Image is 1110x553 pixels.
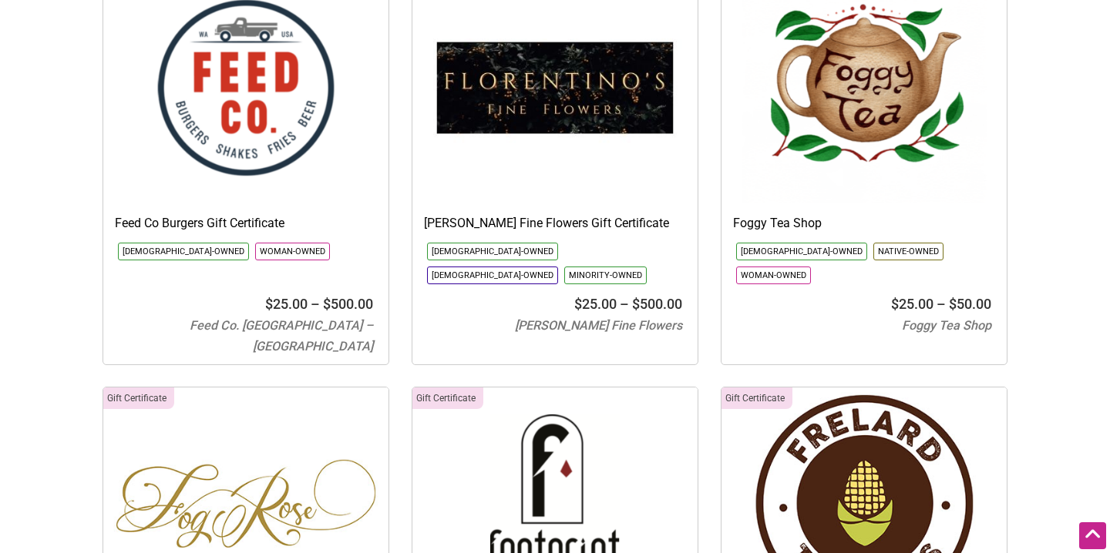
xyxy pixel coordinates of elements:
[311,296,320,312] span: –
[424,215,686,232] h3: [PERSON_NAME] Fine Flowers Gift Certificate
[721,387,792,409] div: Click to show only this category
[115,215,377,232] h3: Feed Co Burgers Gift Certificate
[265,296,308,312] bdi: 25.00
[873,243,943,260] li: Click to show only this community
[412,387,483,409] div: Click to show only this category
[891,296,933,312] bdi: 25.00
[632,296,640,312] span: $
[564,266,647,284] li: Click to show only this community
[891,296,899,312] span: $
[103,387,174,409] div: Click to show only this category
[736,266,811,284] li: Click to show only this community
[937,296,946,312] span: –
[515,318,682,333] span: [PERSON_NAME] Fine Flowers
[190,318,373,354] span: Feed Co. [GEOGRAPHIC_DATA] – [GEOGRAPHIC_DATA]
[949,296,991,312] bdi: 50.00
[733,215,995,232] h3: Foggy Tea Shop
[255,243,330,260] li: Click to show only this community
[632,296,682,312] bdi: 500.00
[427,266,558,284] li: Click to show only this community
[949,296,957,312] span: $
[574,296,617,312] bdi: 25.00
[323,296,373,312] bdi: 500.00
[1079,522,1106,549] div: Scroll Back to Top
[736,243,867,260] li: Click to show only this community
[902,318,991,333] span: Foggy Tea Shop
[323,296,331,312] span: $
[620,296,629,312] span: –
[265,296,273,312] span: $
[574,296,582,312] span: $
[427,243,558,260] li: Click to show only this community
[118,243,249,260] li: Click to show only this community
